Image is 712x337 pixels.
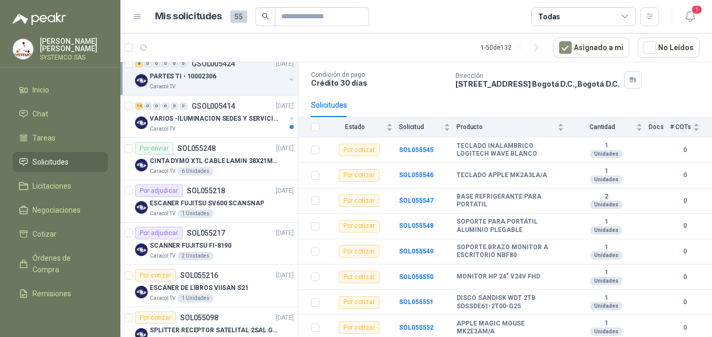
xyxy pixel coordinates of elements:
div: Unidades [590,226,622,235]
img: Company Logo [135,117,148,129]
div: Por cotizar [339,296,380,309]
a: Remisiones [13,284,108,304]
p: Caracol TV [150,294,175,303]
span: Producto [457,123,555,131]
b: 0 [670,247,699,257]
a: SOL055550 [399,273,433,281]
a: Por cotizarSOL055216[DATE] Company LogoESCÁNER DE LIBROS VIISAN S21Caracol TV1 Unidades [120,265,298,307]
h1: Mis solicitudes [155,9,222,24]
a: Cotizar [13,224,108,244]
b: APPLE MAGIC MOUSE MK2E3AM/A [457,320,564,336]
b: 1 [570,218,642,226]
img: Company Logo [135,74,148,87]
div: Unidades [590,328,622,336]
p: Caracol TV [150,252,175,260]
p: [DATE] [276,186,294,196]
p: [DATE] [276,144,294,154]
div: 14 [135,102,143,110]
b: SOPORTE PARA PORTÁTIL ALUMINIO PLEGABLE [457,218,564,234]
p: [DATE] [276,271,294,281]
div: 0 [153,60,161,67]
b: 0 [670,297,699,307]
div: Por cotizar [339,220,380,233]
a: Solicitudes [13,152,108,172]
div: 1 Unidades [177,294,214,303]
div: Por cotizar [339,144,380,156]
div: 0 [162,60,170,67]
span: Inicio [32,84,49,96]
img: Company Logo [135,201,148,214]
p: CINTA DYMO XTL CABLE LAMIN 38X21MMBLANCO [150,156,280,166]
p: Caracol TV [150,83,175,91]
img: Company Logo [135,286,148,298]
p: VARIOS -ILUMINACION SEDES Y SERVICIOS [150,114,280,124]
p: SCANNER FUJITSU FI-8190 [150,241,231,251]
b: SOL055551 [399,298,433,306]
span: Órdenes de Compra [32,252,98,275]
p: [PERSON_NAME] [PERSON_NAME] [40,38,108,52]
a: SOL055547 [399,197,433,204]
div: 0 [180,60,187,67]
div: 8 [135,60,143,67]
a: 8 0 0 0 0 0 GSOL005424[DATE] Company LogoPARTES TI - 10002306Caracol TV [135,57,296,91]
b: 2 [570,193,642,201]
p: [DATE] [276,101,294,111]
img: Company Logo [135,243,148,256]
p: Condición de pago [311,71,447,78]
div: 6 Unidades [177,167,214,176]
div: 0 [144,102,152,110]
div: Por cotizar [339,271,380,283]
p: GSOL005414 [192,102,235,110]
p: [DATE] [276,59,294,69]
div: Por cotizar [339,169,380,182]
div: 0 [171,60,179,67]
span: Cotizar [32,228,57,240]
div: 0 [144,60,152,67]
p: SPLITTER RECEPTOR SATELITAL 2SAL GT-SP21 [150,326,280,335]
button: No Leídos [638,38,699,57]
a: Tareas [13,128,108,148]
span: Chat [32,108,48,120]
p: SOL055216 [180,272,218,279]
div: Por enviar [135,142,173,155]
p: GSOL005424 [192,60,235,67]
div: Por cotizar [339,194,380,207]
div: Unidades [590,251,622,260]
p: Dirección [455,72,620,79]
div: Solicitudes [311,99,347,111]
span: Negociaciones [32,204,81,216]
b: 0 [670,221,699,231]
th: Cantidad [570,117,649,137]
div: Unidades [590,201,622,209]
b: 0 [670,196,699,206]
b: SOL055546 [399,171,433,179]
a: Inicio [13,80,108,100]
div: Por adjudicar [135,184,183,197]
span: # COTs [670,123,691,131]
span: Licitaciones [32,180,71,192]
a: SOL055552 [399,324,433,331]
div: Por cotizar [339,321,380,334]
a: Por enviarSOL055248[DATE] Company LogoCINTA DYMO XTL CABLE LAMIN 38X21MMBLANCOCaracol TV6 Unidades [120,138,298,180]
img: Logo peakr [13,13,66,25]
th: Docs [649,117,670,137]
b: TECLADO APPLE MK2A3LA/A [457,171,547,180]
div: 1 - 50 de 132 [481,39,545,56]
p: Caracol TV [150,125,175,133]
p: SOL055217 [187,229,225,237]
span: 55 [230,10,247,23]
button: Asignado a mi [553,38,629,57]
span: Cantidad [570,123,634,131]
a: Por adjudicarSOL055217[DATE] Company LogoSCANNER FUJITSU FI-8190Caracol TV2 Unidades [120,223,298,265]
th: Solicitud [399,117,457,137]
p: [STREET_ADDRESS] Bogotá D.C. , Bogotá D.C. [455,79,620,88]
p: SOL055218 [187,187,225,194]
div: Unidades [590,150,622,158]
div: 0 [180,102,187,110]
div: 0 [153,102,161,110]
span: Solicitud [399,123,442,131]
a: Chat [13,104,108,124]
span: Solicitudes [32,156,69,168]
b: 0 [670,170,699,180]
